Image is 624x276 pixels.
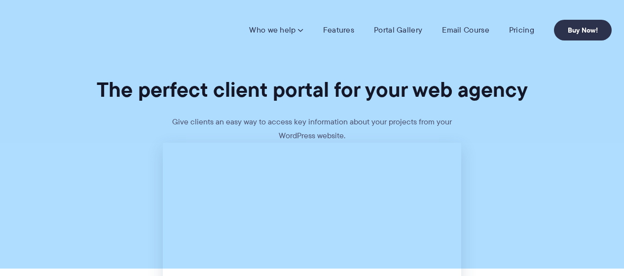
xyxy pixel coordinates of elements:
[554,20,612,40] a: Buy Now!
[323,25,354,35] a: Features
[442,25,489,35] a: Email Course
[249,25,303,35] a: Who we help
[374,25,422,35] a: Portal Gallery
[164,115,460,143] p: Give clients an easy way to access key information about your projects from your WordPress website.
[509,25,534,35] a: Pricing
